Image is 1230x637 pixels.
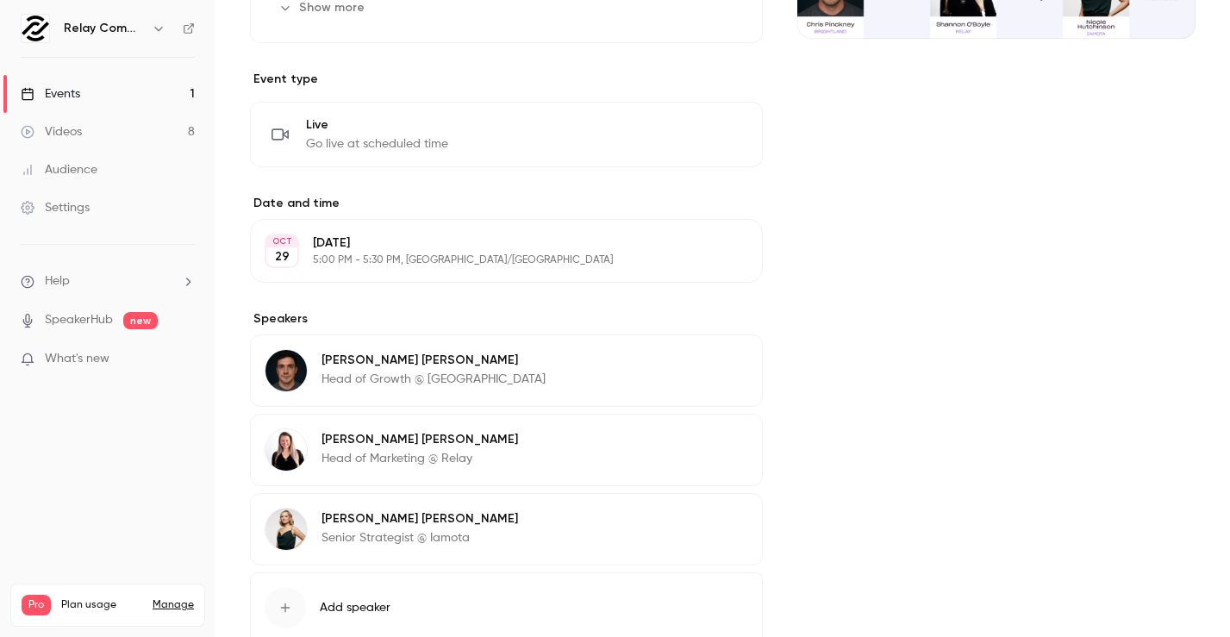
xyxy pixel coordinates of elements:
p: 29 [275,248,290,265]
label: Speakers [250,310,763,328]
div: Chris Pinckney[PERSON_NAME] [PERSON_NAME]Head of Growth @ [GEOGRAPHIC_DATA] [250,334,763,407]
p: Head of Marketing @ Relay [322,450,518,467]
label: Date and time [250,195,763,212]
iframe: Noticeable Trigger [174,352,195,367]
img: Chris Pinckney [265,350,307,391]
span: Help [45,272,70,290]
span: Pro [22,595,51,615]
span: What's new [45,350,109,368]
p: 5:00 PM - 5:30 PM, [GEOGRAPHIC_DATA]/[GEOGRAPHIC_DATA] [313,253,671,267]
div: Events [21,85,80,103]
li: help-dropdown-opener [21,272,195,290]
a: SpeakerHub [45,311,113,329]
a: Manage [153,598,194,612]
img: Shannon O'Boyle [265,429,307,471]
p: Event type [250,71,763,88]
span: Live [306,116,448,134]
div: Nicole Hutchinson[PERSON_NAME] [PERSON_NAME]Senior Strategist @ Iamota [250,493,763,565]
div: Shannon O'Boyle[PERSON_NAME] [PERSON_NAME]Head of Marketing @ Relay [250,414,763,486]
p: Senior Strategist @ Iamota [322,529,518,546]
span: Add speaker [320,599,390,616]
p: Head of Growth @ [GEOGRAPHIC_DATA] [322,371,546,388]
img: Relay Commerce [22,15,49,42]
p: [PERSON_NAME] [PERSON_NAME] [322,352,546,369]
h6: Relay Commerce [64,20,145,37]
p: [DATE] [313,234,671,252]
div: Settings [21,199,90,216]
span: new [123,312,158,329]
p: [PERSON_NAME] [PERSON_NAME] [322,510,518,528]
p: [PERSON_NAME] [PERSON_NAME] [322,431,518,448]
div: Videos [21,123,82,141]
span: Go live at scheduled time [306,135,448,153]
div: OCT [266,235,297,247]
img: Nicole Hutchinson [265,509,307,550]
div: Audience [21,161,97,178]
span: Plan usage [61,598,142,612]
